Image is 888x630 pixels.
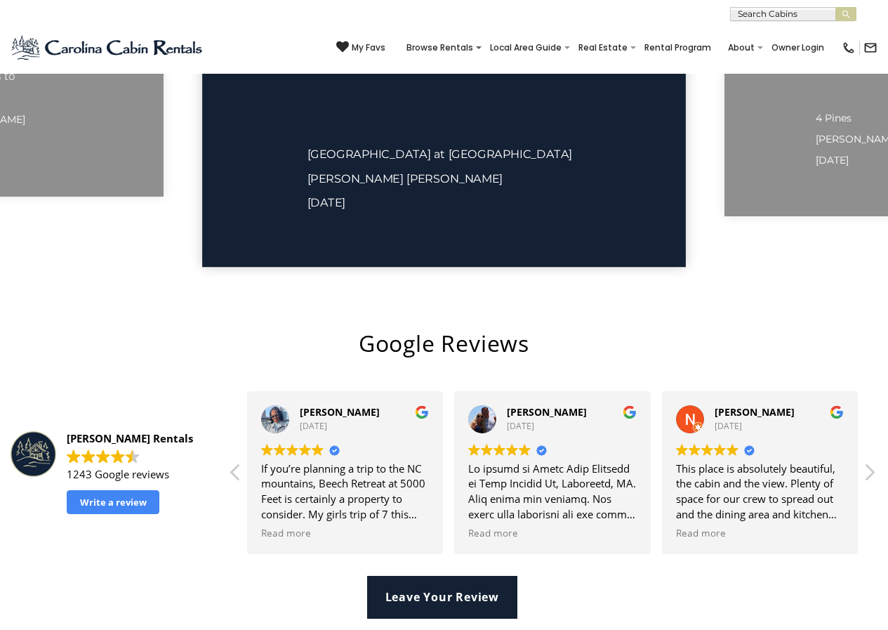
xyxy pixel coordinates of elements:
a: Local Area Guide [483,38,569,58]
h2: Google Reviews [11,327,877,360]
a: My Favs [336,41,385,55]
img: Nicki Anderson profile picture [676,405,704,433]
img: Google [676,444,688,456]
img: Google [274,444,286,456]
img: Google [493,444,505,456]
span: Read more [468,527,518,540]
span: [PERSON_NAME] [406,171,503,185]
a: Owner Login [764,38,831,58]
img: Google [126,449,140,464]
strong: 1243 Google reviews [67,467,169,481]
img: Google [286,444,298,456]
span: Read more [676,527,726,540]
img: Google [727,444,738,456]
img: Google [67,449,81,464]
img: Google [96,449,110,464]
img: Google [714,444,726,456]
img: Kim Allamby profile picture [261,405,289,433]
span: 4 Pines [816,112,851,124]
img: Suzanne White profile picture [468,405,496,433]
a: Rental Program [637,38,718,58]
div: Previous review [229,462,243,490]
span: [DATE] [307,195,345,210]
img: Google [261,444,273,456]
img: Blue-2.png [11,34,205,62]
img: Google [830,405,844,419]
div: Next review [862,462,876,490]
img: Google [468,444,480,456]
span: [PERSON_NAME] [307,171,404,185]
img: Google [623,405,637,419]
img: Google [701,444,713,456]
a: Browse Rentals [399,38,480,58]
img: mail-regular-black.png [863,41,877,55]
img: Google [481,444,493,456]
a: Write a review to Google [67,490,159,514]
div: [PERSON_NAME] [300,405,429,419]
img: Google [81,449,95,464]
span: My Favs [352,41,385,54]
span: Read more [261,527,311,540]
img: phone-regular-black.png [842,41,856,55]
img: Google [689,444,701,456]
span: [DATE] [816,154,849,166]
div: This place is absolutely beautiful, the cabin and the view. Plenty of space for our crew to sprea... [676,461,844,523]
a: Leave Your Review [367,576,518,619]
img: Google [312,444,324,456]
a: Real Estate [571,38,635,58]
div: Lo ipsumd si Ametc Adip Elitsedd ei Temp Incidid Ut, Laboreetd, MA. Aliq enima min veniamq. Nos e... [468,461,636,523]
div: [PERSON_NAME] Rentals [67,431,213,446]
div: [PERSON_NAME] [507,405,636,419]
div: [DATE] [507,421,636,433]
div: If you’re planning a trip to the NC mountains, Beech Retreat at 5000 Feet is certainly a property... [261,461,429,523]
img: Google [415,405,429,419]
a: About [721,38,762,58]
div: [PERSON_NAME] [715,405,844,419]
div: [DATE] [300,421,429,433]
img: Google [111,449,125,464]
div: [DATE] [715,421,844,433]
img: Google [506,444,518,456]
img: Google [519,444,531,456]
img: Google [299,444,311,456]
img: Carolina Cabin Rentals [11,431,56,477]
a: [GEOGRAPHIC_DATA] at [GEOGRAPHIC_DATA] [307,147,572,162]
